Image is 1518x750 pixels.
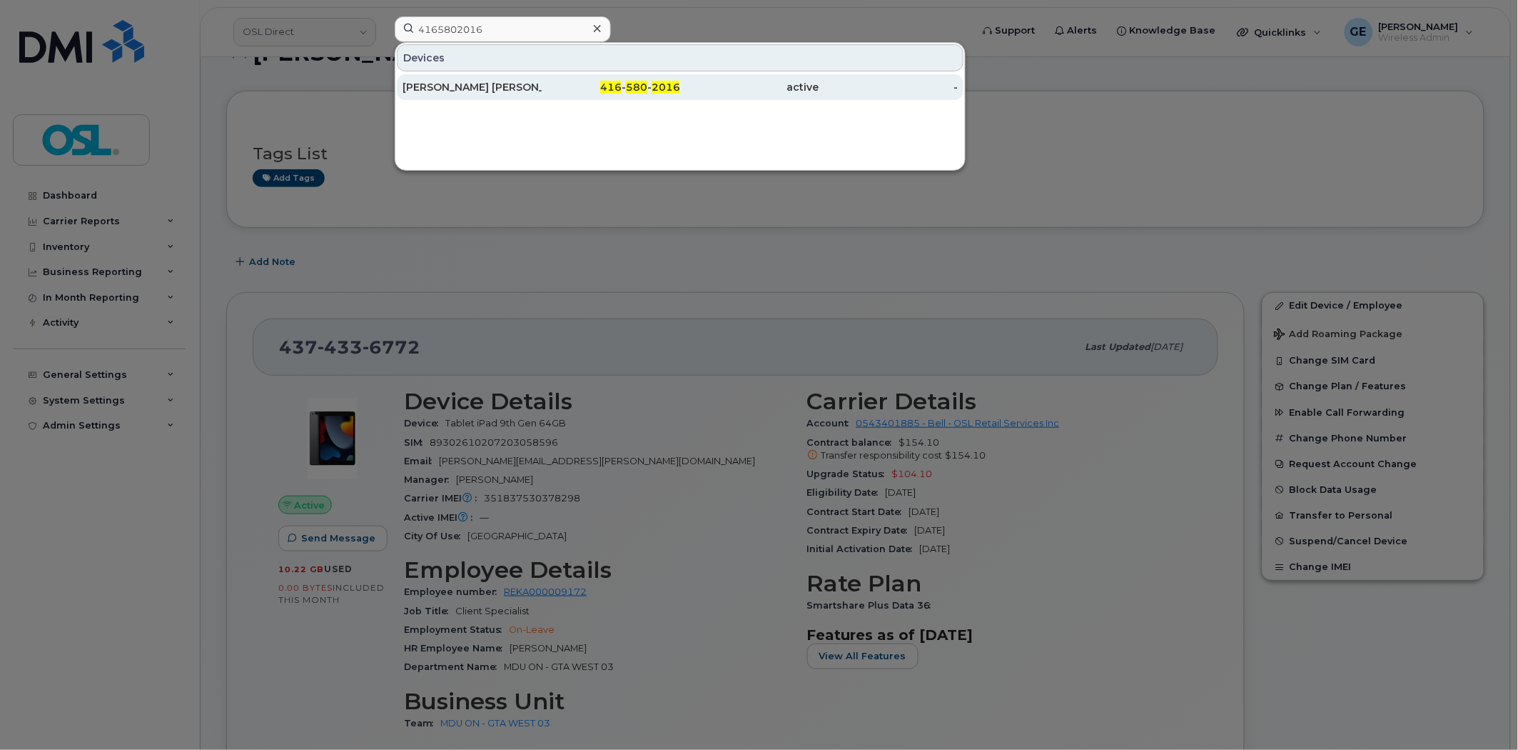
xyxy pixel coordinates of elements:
[403,80,542,94] div: [PERSON_NAME] [PERSON_NAME]
[652,81,680,94] span: 2016
[680,80,819,94] div: active
[819,80,958,94] div: -
[397,44,963,71] div: Devices
[626,81,647,94] span: 580
[600,81,622,94] span: 416
[397,74,963,100] a: [PERSON_NAME] [PERSON_NAME]416-580-2016active-
[542,80,681,94] div: - -
[395,16,611,42] input: Find something...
